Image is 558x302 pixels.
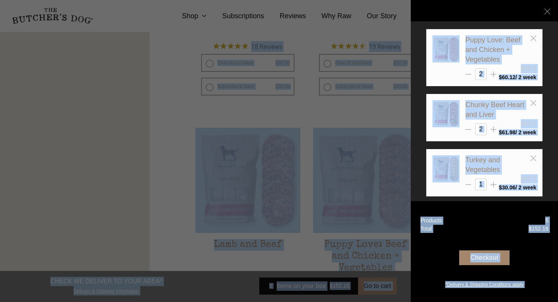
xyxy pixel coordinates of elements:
[499,74,515,80] bdi: 60.12
[499,130,536,135] div: / 2 week
[465,156,500,174] a: Turkey and Vegetables
[420,217,442,225] div: Products
[499,129,515,135] bdi: 61.98
[432,100,460,127] img: Chunky Beef Heart and Liver
[521,64,536,73] div: $32.5
[420,225,432,233] div: Total
[499,129,502,135] span: $
[499,184,502,191] span: $
[499,184,515,191] bdi: 30.06
[459,250,510,265] div: Checkout
[432,155,460,182] img: Turkey and Vegetables
[499,75,536,80] div: / 2 week
[529,226,532,232] span: $
[411,279,558,288] a: *Delivery & Shipping Conditions apply
[432,35,460,62] img: Puppy Love: Beef and Chicken + Vegetables
[465,101,524,118] a: Chunky Beef Heart and Liver
[545,217,548,225] div: 5
[499,185,536,190] div: / 2 week
[465,36,520,63] a: Puppy Love: Beef and Chicken + Vegetables
[529,226,548,232] bdi: 152.16
[499,74,502,80] span: $
[521,119,536,128] div: $33.5
[411,201,558,302] a: Products 5 Total $152.16 Checkout
[521,174,536,184] div: $32.5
